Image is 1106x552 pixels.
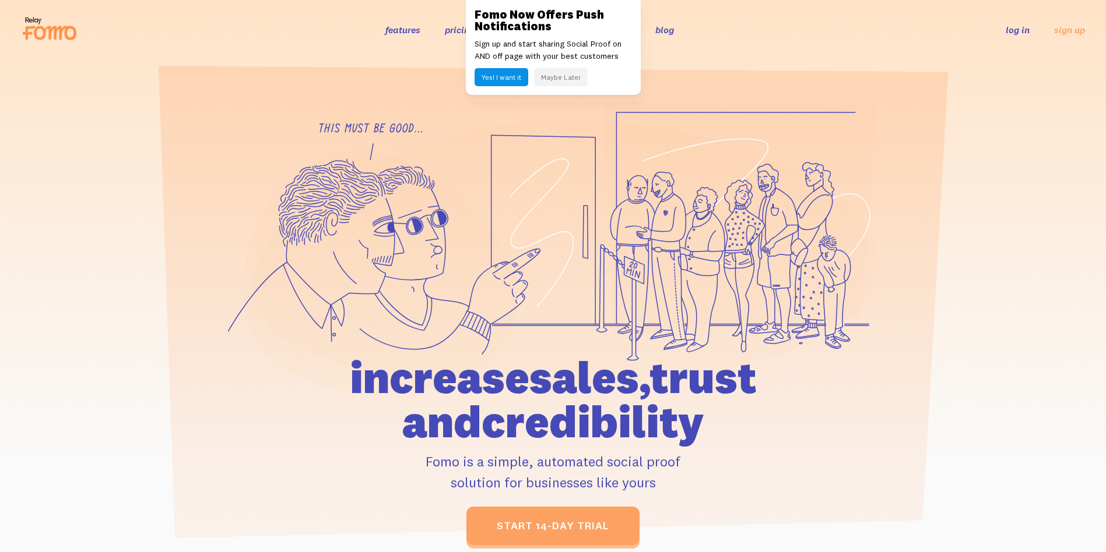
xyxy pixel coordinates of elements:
[1054,24,1085,36] a: sign up
[385,24,420,36] a: features
[283,355,823,444] h1: increase sales, trust and credibility
[534,68,588,86] button: Maybe Later
[475,38,632,62] p: Sign up and start sharing Social Proof on AND off page with your best customers
[475,9,632,32] h3: Fomo Now Offers Push Notifications
[466,507,640,545] a: start 14-day trial
[475,68,528,86] button: Yes! I want it
[1006,24,1030,36] a: log in
[655,24,674,36] a: blog
[283,451,823,493] p: Fomo is a simple, automated social proof solution for businesses like yours
[445,24,475,36] a: pricing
